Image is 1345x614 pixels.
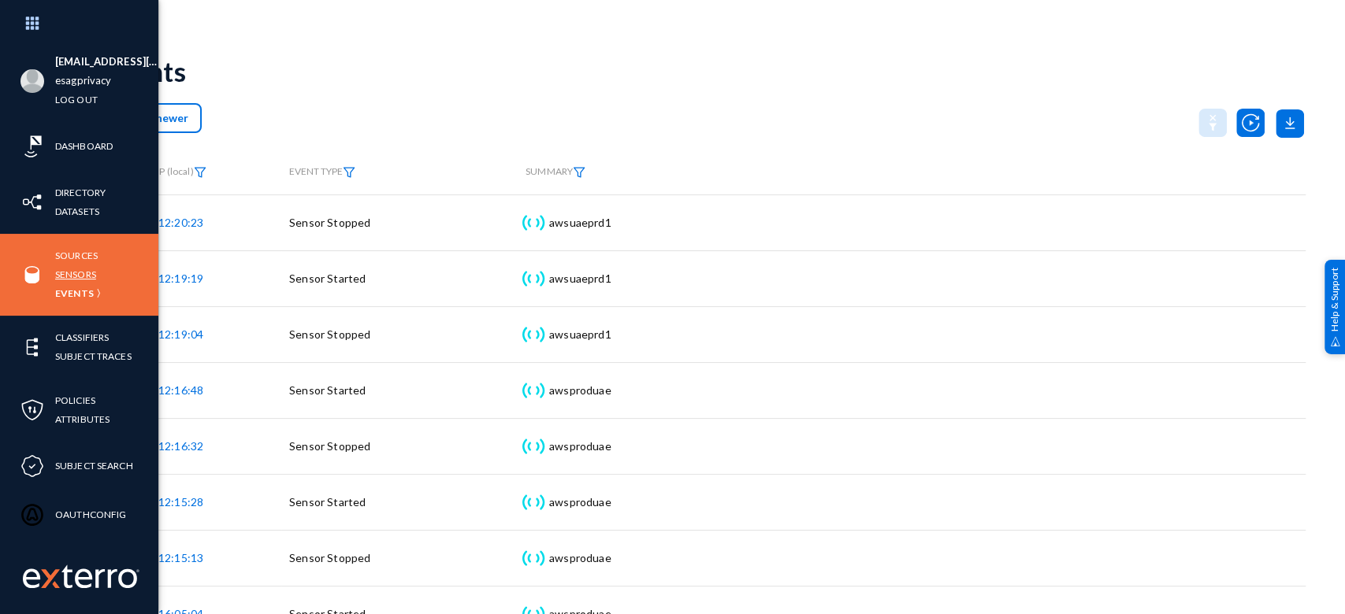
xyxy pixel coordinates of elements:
[20,454,44,478] img: icon-compliance.svg
[20,263,44,287] img: icon-sources.svg
[549,327,611,342] div: awsuaeprd1
[549,438,611,454] div: awsproduae
[158,216,203,229] span: 12:20:23
[158,327,203,341] span: 12:19:04
[1236,109,1265,137] img: icon-utility-autoscan.svg
[158,439,203,453] span: 12:16:32
[343,167,355,178] img: icon-filter.svg
[9,6,56,40] img: app launcher
[289,327,370,341] span: Sensor Stopped
[289,272,366,285] span: Sensor Started
[55,347,132,365] a: Subject Traces
[55,91,98,109] a: Log out
[20,135,44,158] img: icon-risk-sonar.svg
[289,216,370,229] span: Sensor Stopped
[289,495,366,509] span: Sensor Started
[158,272,203,285] span: 12:19:19
[520,550,546,566] img: icon-sensor.svg
[55,457,133,475] a: Subject Search
[158,383,203,397] span: 12:16:48
[55,137,113,155] a: Dashboard
[55,202,99,220] a: Datasets
[549,383,611,398] div: awsproduae
[55,183,106,202] a: Directory
[549,215,611,231] div: awsuaeprd1
[55,284,94,302] a: Events
[55,246,98,264] a: Sources
[1330,336,1340,346] img: help_support.svg
[55,72,111,90] a: esagprivacy
[520,438,546,454] img: icon-sensor.svg
[520,271,546,287] img: icon-sensor.svg
[20,190,44,214] img: icon-inventory.svg
[520,383,546,398] img: icon-sensor.svg
[289,439,370,453] span: Sensor Stopped
[158,495,203,509] span: 12:15:28
[55,328,109,346] a: Classifiers
[549,550,611,566] div: awsproduae
[20,503,44,527] img: icon-oauth.svg
[289,166,355,178] span: EVENT TYPE
[289,383,366,397] span: Sensor Started
[573,167,585,178] img: icon-filter.svg
[55,505,126,523] a: OAuthConfig
[520,215,546,231] img: icon-sensor.svg
[55,53,158,72] li: [EMAIL_ADDRESS][DOMAIN_NAME]
[20,398,44,422] img: icon-policies.svg
[20,335,44,359] img: icon-elements.svg
[112,165,206,177] span: TIMESTAMP (local)
[520,327,546,342] img: icon-sensor.svg
[1325,260,1345,354] div: Help & Support
[194,167,206,178] img: icon-filter.svg
[549,494,611,510] div: awsproduae
[20,69,44,93] img: blank-profile-picture.png
[55,410,110,428] a: Attributes
[41,569,60,588] img: exterro-logo.svg
[549,271,611,287] div: awsuaeprd1
[23,564,139,588] img: exterro-work-mark.svg
[289,551,370,564] span: Sensor Stopped
[55,391,95,409] a: Policies
[158,551,203,564] span: 12:15:13
[520,494,546,510] img: icon-sensor.svg
[55,265,96,283] a: Sensors
[526,165,585,177] span: SUMMARY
